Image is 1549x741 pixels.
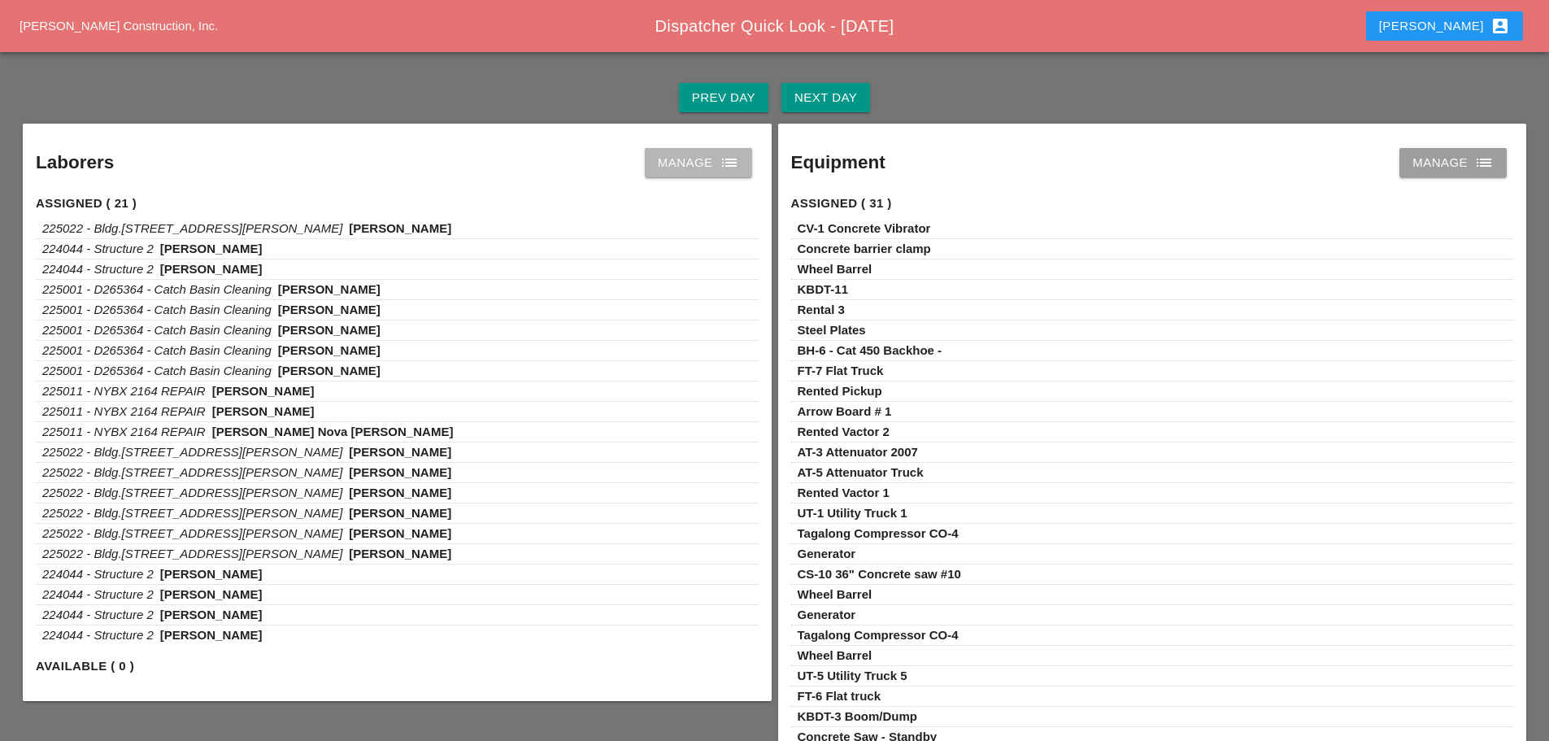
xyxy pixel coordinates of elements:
span: [PERSON_NAME] [212,384,315,398]
span: FT-7 Flat Truck [798,364,884,377]
span: [PERSON_NAME] Nova [PERSON_NAME] [212,425,454,438]
span: 225022 - Bldg.[STREET_ADDRESS][PERSON_NAME] [42,547,342,560]
span: [PERSON_NAME] [278,303,381,316]
span: KBDT-11 [798,282,849,296]
span: 224044 - Structure 2 [42,262,154,276]
span: Tagalong Compressor CO-4 [798,628,959,642]
span: 224044 - Structure 2 [42,567,154,581]
span: [PERSON_NAME] [349,547,451,560]
span: CS-10 36" Concrete saw #10 [798,567,961,581]
span: [PERSON_NAME] [160,262,263,276]
span: 225022 - Bldg.[STREET_ADDRESS][PERSON_NAME] [42,445,342,459]
div: Manage [658,153,739,172]
span: [PERSON_NAME] [349,486,451,499]
span: AT-5 Attenuator Truck [798,465,924,479]
i: account_box [1490,16,1510,36]
button: Next Day [781,83,870,112]
span: KBDT-3 Boom/Dump [798,709,918,723]
i: list [720,153,739,172]
h4: Assigned ( 21 ) [36,194,759,213]
span: 225022 - Bldg.[STREET_ADDRESS][PERSON_NAME] [42,506,342,520]
span: 225011 - NYBX 2164 REPAIR [42,384,206,398]
span: 224044 - Structure 2 [42,587,154,601]
span: Generator [798,608,856,621]
span: 225011 - NYBX 2164 REPAIR [42,425,206,438]
h4: Available ( 0 ) [36,657,446,676]
span: 225022 - Bldg.[STREET_ADDRESS][PERSON_NAME] [42,486,342,499]
span: 225001 - D265364 - Catch Basin Cleaning [42,323,272,337]
span: [PERSON_NAME] [160,628,263,642]
span: 225022 - Bldg.[STREET_ADDRESS][PERSON_NAME] [42,465,342,479]
span: Wheel Barrel [798,648,872,662]
span: 224044 - Structure 2 [42,242,154,255]
span: [PERSON_NAME] [349,465,451,479]
button: [PERSON_NAME] [1366,11,1523,41]
span: [PERSON_NAME] [160,567,263,581]
a: Manage [645,148,752,177]
span: Rented Vactor 1 [798,486,890,499]
div: Manage [1412,153,1494,172]
span: Concrete barrier clamp [798,242,931,255]
span: [PERSON_NAME] [278,343,381,357]
span: Rental 3 [798,303,845,316]
span: [PERSON_NAME] [349,221,451,235]
span: UT-1 Utility Truck 1 [798,506,907,520]
span: [PERSON_NAME] [349,506,451,520]
a: [PERSON_NAME] Construction, Inc. [20,19,218,33]
h4: Assigned ( 31 ) [791,194,1514,213]
span: 225001 - D265364 - Catch Basin Cleaning [42,343,272,357]
span: [PERSON_NAME] [278,323,381,337]
h2: Laborers [36,149,114,177]
h2: Equipment [791,149,885,177]
span: [PERSON_NAME] [212,404,315,418]
div: Next Day [794,89,857,107]
span: [PERSON_NAME] [160,608,263,621]
span: 225022 - Bldg.[STREET_ADDRESS][PERSON_NAME] [42,221,342,235]
i: list [1474,153,1494,172]
span: Wheel Barrel [798,587,872,601]
span: [PERSON_NAME] [160,587,263,601]
span: [PERSON_NAME] [278,282,381,296]
span: Rented Pickup [798,384,882,398]
div: Prev Day [692,89,755,107]
div: [PERSON_NAME] [1379,16,1510,36]
button: Prev Day [679,83,768,112]
span: FT-6 Flat truck [798,689,881,703]
span: Arrow Board # 1 [798,404,892,418]
span: [PERSON_NAME] [349,445,451,459]
span: 224044 - Structure 2 [42,628,154,642]
span: Dispatcher Quick Look - [DATE] [655,17,894,35]
span: Wheel Barrel [798,262,872,276]
span: 225001 - D265364 - Catch Basin Cleaning [42,303,272,316]
span: Steel Plates [798,323,866,337]
span: 224044 - Structure 2 [42,608,154,621]
a: Manage [1399,148,1507,177]
span: 225011 - NYBX 2164 REPAIR [42,404,206,418]
span: [PERSON_NAME] [349,526,451,540]
span: CV-1 Concrete Vibrator [798,221,931,235]
span: 225001 - D265364 - Catch Basin Cleaning [42,282,272,296]
span: Tagalong Compressor CO-4 [798,526,959,540]
span: BH-6 - Cat 450 Backhoe - [798,343,942,357]
span: Generator [798,547,856,560]
span: 225001 - D265364 - Catch Basin Cleaning [42,364,272,377]
span: [PERSON_NAME] [160,242,263,255]
span: UT-5 Utility Truck 5 [798,669,907,682]
span: 225022 - Bldg.[STREET_ADDRESS][PERSON_NAME] [42,526,342,540]
span: [PERSON_NAME] [278,364,381,377]
span: Rented Vactor 2 [798,425,890,438]
span: AT-3 Attenuator 2007 [798,445,918,459]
